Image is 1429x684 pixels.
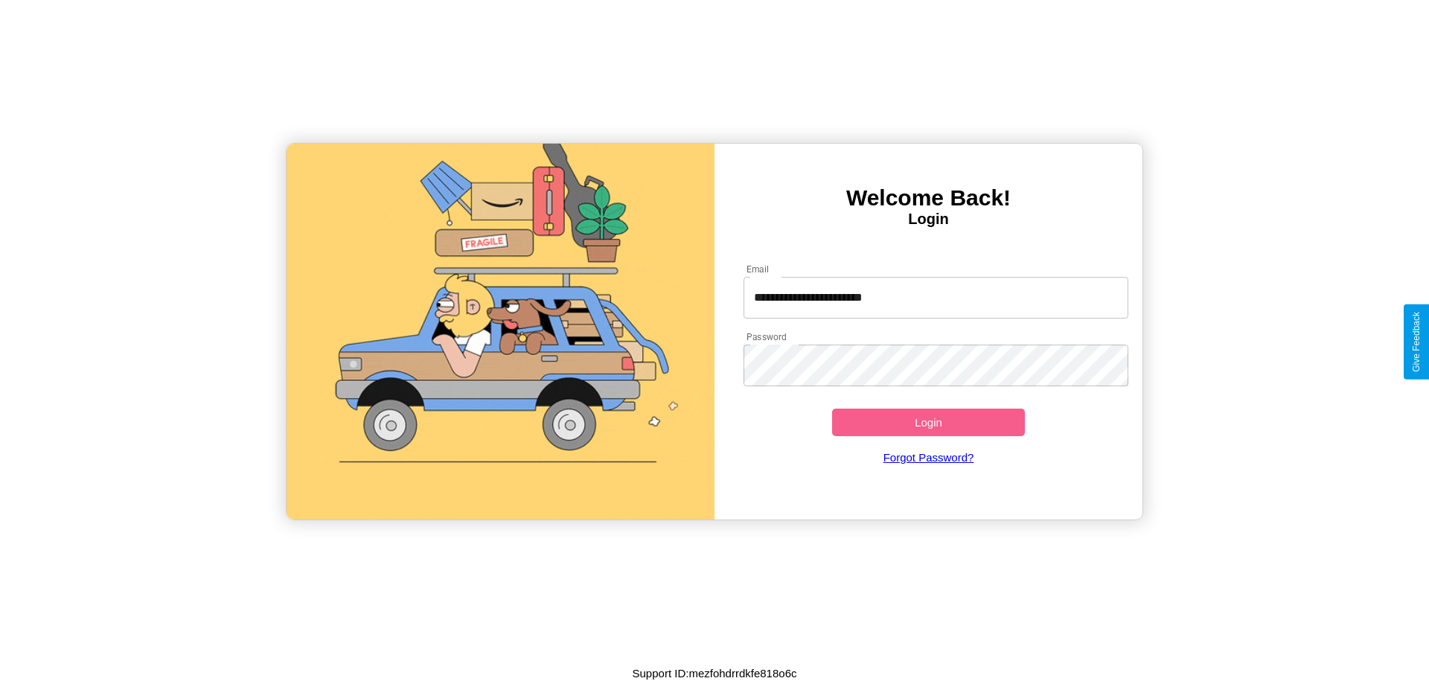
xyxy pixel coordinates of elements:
button: Login [832,409,1025,436]
img: gif [287,144,714,520]
div: Give Feedback [1411,312,1422,372]
a: Forgot Password? [736,436,1122,479]
p: Support ID: mezfohdrrdkfe818o6c [633,663,797,683]
label: Email [747,263,770,275]
h4: Login [714,211,1142,228]
label: Password [747,330,786,343]
h3: Welcome Back! [714,185,1142,211]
